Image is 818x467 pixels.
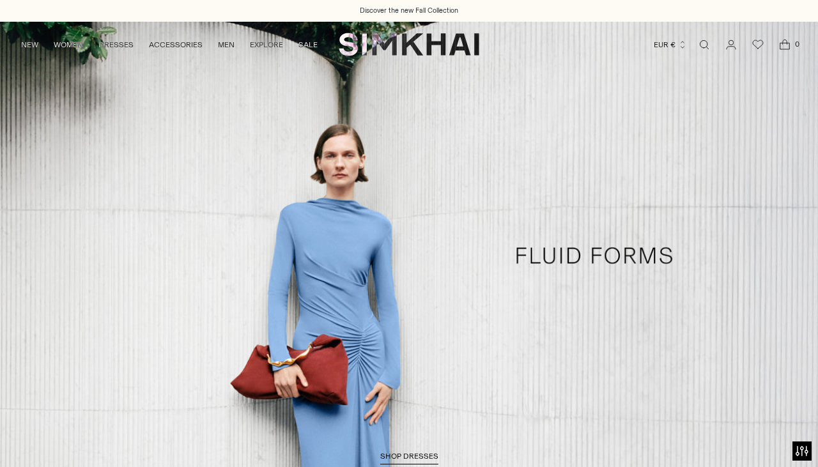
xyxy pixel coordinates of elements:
[380,452,438,464] a: SHOP DRESSES
[54,31,83,59] a: WOMEN
[339,32,479,57] a: SIMKHAI
[745,32,771,57] a: Wishlist
[98,31,134,59] a: DRESSES
[691,32,717,57] a: Open search modal
[250,31,283,59] a: EXPLORE
[791,38,803,50] span: 0
[772,32,798,57] a: Open cart modal
[21,31,38,59] a: NEW
[380,452,438,461] span: SHOP DRESSES
[149,31,203,59] a: ACCESSORIES
[218,31,235,59] a: MEN
[298,31,318,59] a: SALE
[360,6,458,16] a: Discover the new Fall Collection
[718,32,744,57] a: Go to the account page
[654,31,687,59] button: EUR €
